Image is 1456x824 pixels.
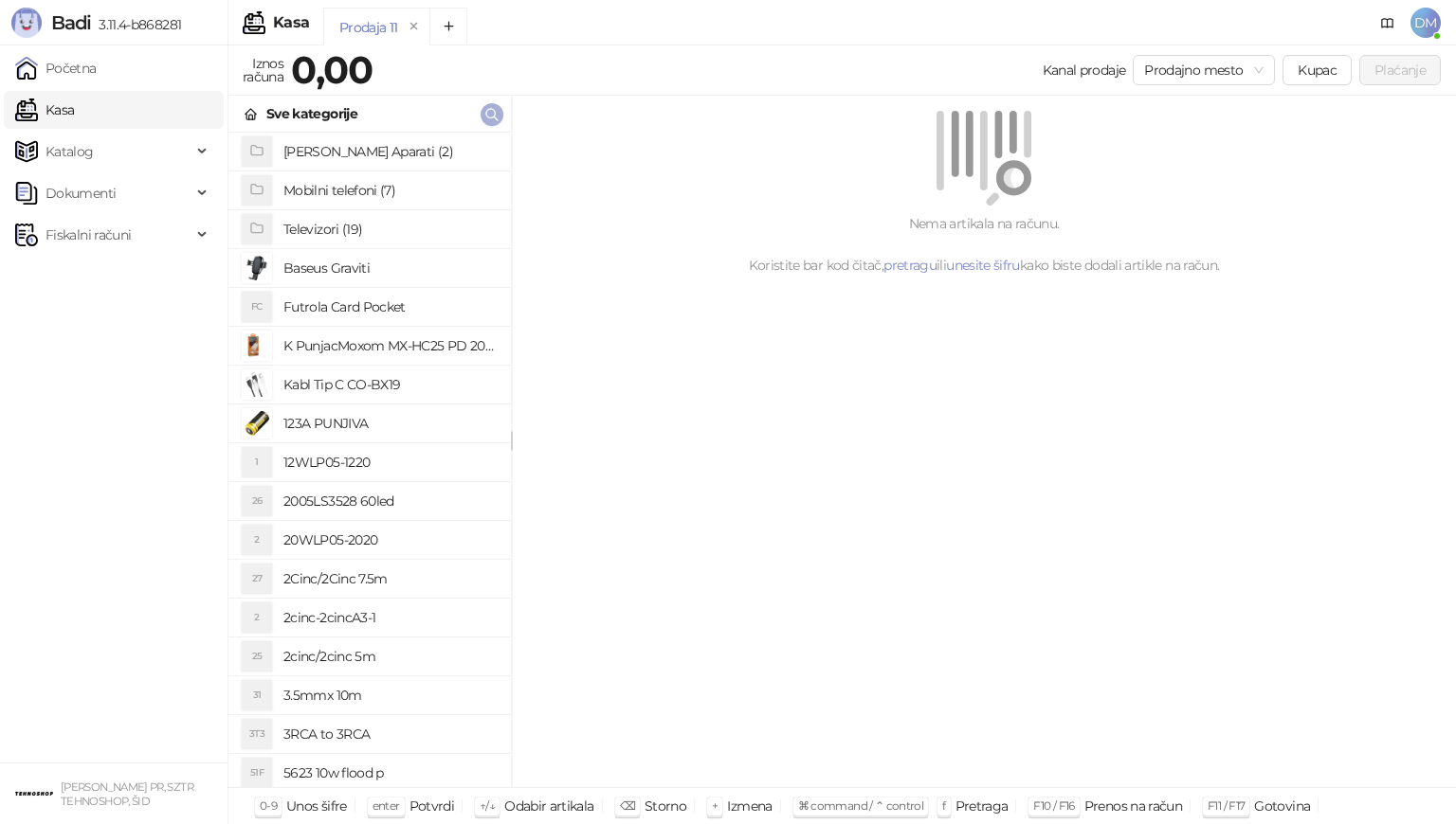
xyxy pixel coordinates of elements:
span: enter [373,798,400,813]
div: 3T3 [242,719,272,749]
h4: Mobilni telefoni (7) [283,175,496,206]
div: Nema artikala na računu. Koristite bar kod čitač, ili kako biste dodali artikle na račun. [535,213,1433,276]
div: Kasa [273,15,309,30]
h4: 2005LS3528 60led [283,486,496,516]
div: 2 [242,525,272,555]
img: Slika [242,253,272,283]
button: Plaćanje [1359,55,1441,85]
img: Slika [242,331,272,361]
button: Kupac [1283,55,1352,85]
div: Gotovina [1254,794,1310,818]
a: pretragu [883,257,937,274]
h4: 2Cinc/2Cinc 7.5m [283,564,496,594]
img: Slika [242,408,272,439]
h4: Futrola Card Pocket [283,292,496,322]
h4: 3RCA to 3RCA [283,719,496,749]
span: Badi [51,11,91,34]
a: Kasa [15,91,74,129]
h4: [PERSON_NAME] Aparati (2) [283,136,496,167]
h4: 2cinc/2cinc 5m [283,641,496,672]
span: + [712,798,718,813]
span: F11 / F17 [1208,798,1245,813]
h4: 5623 10w flood p [283,758,496,788]
h4: 123A PUNJIVA [283,408,496,439]
div: 25 [242,641,272,672]
div: Prenos na račun [1084,794,1182,818]
h4: 3.5mmx 10m [283,680,496,710]
div: 26 [242,486,272,516]
h4: Televizori (19) [283,214,496,244]
span: f [942,798,945,813]
span: F10 / F16 [1033,798,1074,813]
span: DM [1410,8,1441,38]
h4: K PunjacMoxom MX-HC25 PD 20W [283,331,496,361]
span: ⌘ command / ⌃ control [798,798,924,813]
span: ⌫ [620,798,635,813]
small: [PERSON_NAME] PR, SZTR TEHNOSHOP, ŠID [61,780,193,808]
span: Dokumenti [45,174,116,212]
h4: Kabl Tip C CO-BX19 [283,369,496,400]
h4: 2cinc-2cincA3-1 [283,602,496,633]
div: FC [242,292,272,322]
div: 1 [242,447,272,477]
button: Add tab [429,8,467,45]
img: Slika [242,369,272,400]
div: Potvrdi [409,794,455,818]
div: Sve kategorije [266,103,357,124]
div: Izmena [727,794,772,818]
span: Prodajno mesto [1144,56,1264,84]
span: 0-9 [260,798,277,813]
a: unesite šifru [946,257,1020,274]
div: 2 [242,602,272,633]
a: Početna [15,49,97,87]
span: 3.11.4-b868281 [91,16,181,33]
a: Dokumentacija [1373,8,1403,38]
div: 27 [242,564,272,594]
div: 31 [242,680,272,710]
button: remove [402,19,427,35]
div: Storno [645,794,686,818]
div: Iznos računa [239,51,287,89]
div: Odabir artikala [504,794,593,818]
div: Kanal prodaje [1043,60,1126,81]
h4: Baseus Graviti [283,253,496,283]
img: 64x64-companyLogo-68805acf-9e22-4a20-bcb3-9756868d3d19.jpeg [15,775,53,813]
img: Logo [11,8,42,38]
span: ↑/↓ [480,798,495,813]
h4: 12WLP05-1220 [283,447,496,477]
h4: 20WLP05-2020 [283,525,496,555]
div: Pretraga [955,794,1009,818]
div: Prodaja 11 [339,17,398,38]
div: 51F [242,758,272,788]
span: Fiskalni računi [45,216,131,254]
div: Unos šifre [286,794,347,818]
strong: 0,00 [291,46,373,93]
div: grid [228,133,511,787]
span: Katalog [45,133,94,170]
